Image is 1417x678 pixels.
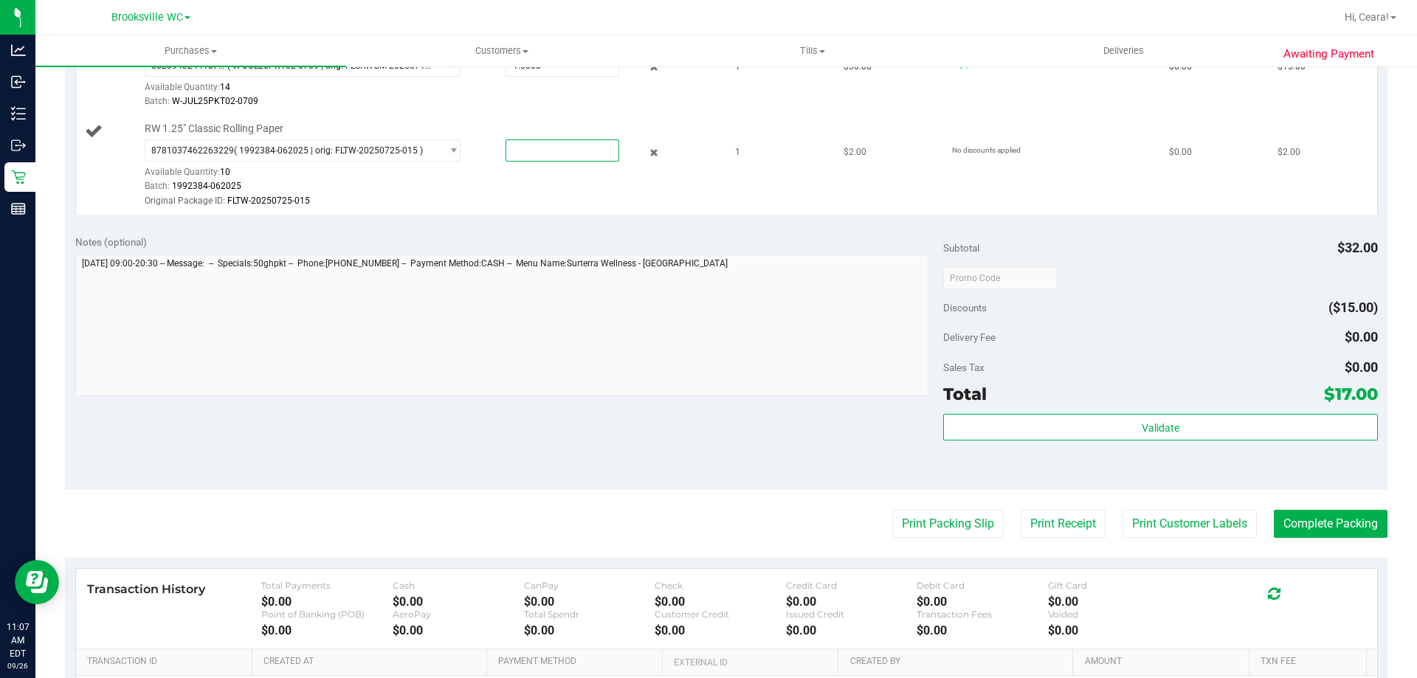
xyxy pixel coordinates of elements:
span: $0.00 [1345,359,1378,375]
div: Check [655,580,786,591]
span: Awaiting Payment [1283,46,1374,63]
span: 1992384-062025 [172,181,241,191]
span: $32.00 [1337,240,1378,255]
div: $0.00 [655,623,786,637]
span: Hi, Ceara! [1345,11,1389,23]
div: Available Quantity: [145,77,477,105]
span: Original Package ID: [145,196,225,206]
span: $17.00 [1324,384,1378,404]
th: External ID [662,649,838,676]
span: 1 [735,145,740,159]
inline-svg: Inventory [11,106,26,121]
div: $0.00 [524,595,655,609]
div: Total Payments [261,580,393,591]
div: $0.00 [524,623,655,637]
div: $0.00 [261,623,393,637]
p: 09/26 [7,660,29,671]
button: Print Customer Labels [1123,510,1257,538]
div: Customer Credit [655,609,786,620]
inline-svg: Retail [11,170,26,184]
span: Sales Tax [943,362,985,373]
div: $0.00 [393,623,524,637]
button: Print Receipt [1021,510,1106,538]
a: Deliveries [968,35,1279,66]
span: 14 [220,82,230,92]
span: No discounts applied [952,146,1021,154]
div: $0.00 [786,595,917,609]
span: 10 [220,167,230,177]
span: Discounts [943,294,987,321]
div: Debit Card [917,580,1048,591]
iframe: Resource center [15,560,59,604]
a: Created By [850,656,1067,668]
inline-svg: Reports [11,201,26,216]
div: Transaction Fees [917,609,1048,620]
a: Purchases [35,35,346,66]
a: Customers [346,35,657,66]
span: $0.00 [1345,329,1378,345]
span: W-JUL25PKT02-0709 [172,96,258,106]
inline-svg: Analytics [11,43,26,58]
div: AeroPay [393,609,524,620]
a: Transaction ID [87,656,246,668]
span: $2.00 [844,145,866,159]
div: $0.00 [261,595,393,609]
button: Validate [943,414,1377,440]
inline-svg: Outbound [11,138,26,153]
div: CanPay [524,580,655,591]
div: $0.00 [917,623,1048,637]
a: Payment Method [498,656,657,668]
div: $0.00 [1048,595,1179,609]
div: Issued Credit [786,609,917,620]
span: 8781037462263229 [151,145,234,156]
span: Brooksville WC [111,11,183,24]
span: Total [943,384,987,404]
div: $0.00 [786,623,917,637]
span: FLTW-20250725-015 [227,196,310,206]
div: $0.00 [655,595,786,609]
button: Print Packing Slip [892,510,1004,538]
span: Subtotal [943,242,979,254]
p: 11:07 AM EDT [7,620,29,660]
div: Credit Card [786,580,917,591]
span: ( 1992384-062025 | orig: FLTW-20250725-015 ) [234,145,423,156]
div: $0.00 [1048,623,1179,637]
div: Gift Card [1048,580,1179,591]
a: Tills [657,35,968,66]
span: Delivery Fee [943,331,996,343]
span: Validate [1142,422,1179,434]
a: Created At [263,656,480,668]
span: Tills [658,44,967,58]
span: RW 1.25" Classic Rolling Paper [145,122,283,136]
div: Cash [393,580,524,591]
span: $2.00 [1278,145,1300,159]
span: Batch: [145,96,170,106]
span: ($15.00) [1328,300,1378,315]
button: Complete Packing [1274,510,1387,538]
div: $0.00 [917,595,1048,609]
inline-svg: Inbound [11,75,26,89]
span: Customers [347,44,656,58]
div: $0.00 [393,595,524,609]
div: Voided [1048,609,1179,620]
span: select [441,140,459,161]
div: Point of Banking (POB) [261,609,393,620]
span: Notes (optional) [75,236,147,248]
span: $0.00 [1169,145,1192,159]
a: Amount [1085,656,1244,668]
input: Promo Code [943,267,1058,289]
span: Purchases [35,44,346,58]
span: Deliveries [1083,44,1164,58]
span: Batch: [145,181,170,191]
div: Total Spendr [524,609,655,620]
a: Txn Fee [1261,656,1360,668]
div: Available Quantity: [145,162,477,190]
